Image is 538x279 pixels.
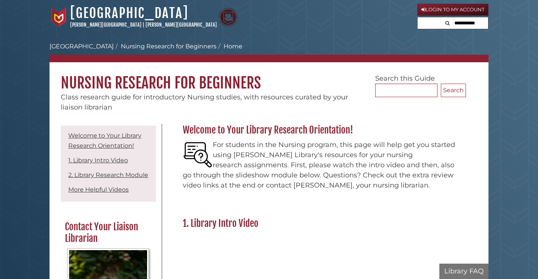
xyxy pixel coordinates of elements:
[183,140,462,190] p: For students in the Nursing program, this page will help get you started using [PERSON_NAME] Libr...
[179,124,466,136] h2: Welcome to Your Library Research Orientation!
[50,42,488,62] nav: breadcrumb
[70,22,141,28] a: [PERSON_NAME][GEOGRAPHIC_DATA]
[441,84,466,97] button: Search
[61,221,155,244] h2: Contact Your Liaison Librarian
[443,17,452,27] button: Search
[50,8,68,27] img: Calvin University
[216,42,242,51] li: Home
[68,186,129,193] a: More Helpful Videos
[50,62,488,92] h1: Nursing Research for Beginners
[70,5,188,21] a: [GEOGRAPHIC_DATA]
[143,22,144,28] span: |
[68,132,141,149] a: Welcome to Your Library Research Orientation!
[50,43,114,50] a: [GEOGRAPHIC_DATA]
[68,171,148,178] a: 2. Library Research Module
[183,140,213,170] img: 5cIFD-9dGB5JWVjzsd9D9VdP5p9BLCtDKbEyXBy-WDhgezHPzz9geOY8lk5ZIa0kxwiMR7iIVRS_93UxclQwkhBkFhSk7m_D8...
[439,264,488,279] button: Library FAQ
[445,21,450,25] i: Search
[121,43,216,50] a: Nursing Research for Beginners
[179,217,466,229] h2: 1. Library Intro Video
[146,22,217,28] a: [PERSON_NAME][GEOGRAPHIC_DATA]
[68,157,128,164] a: 1. Library Intro Video
[61,93,348,111] span: Class research guide for introductory Nursing studies, with resources curated by your liaison lib...
[219,8,237,27] img: Calvin Theological Seminary
[417,4,488,16] a: Login to My Account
